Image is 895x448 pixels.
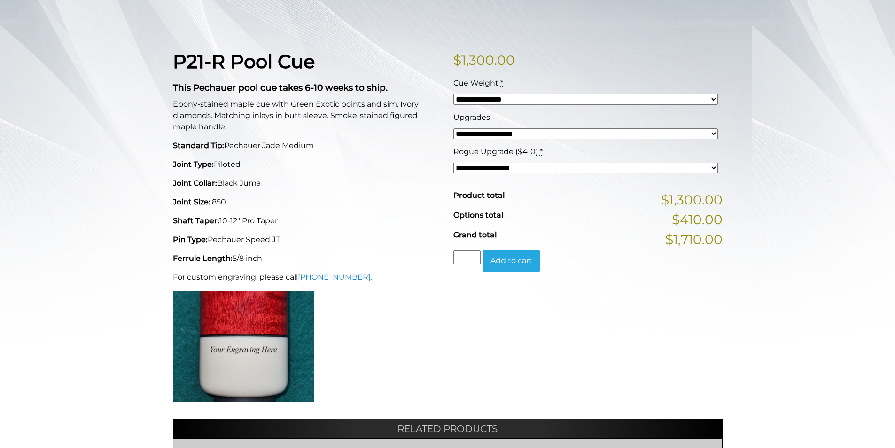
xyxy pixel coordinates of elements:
[173,141,224,150] strong: Standard Tip:
[173,272,442,283] p: For custom engraving, please call
[173,99,442,133] p: Ebony-stained maple cue with Green Exotic points and sim. Ivory diamonds. Matching inlays in butt...
[173,50,315,73] strong: P21-R Pool Cue
[661,190,723,210] span: $1,300.00
[173,82,388,93] strong: This Pechauer pool cue takes 6-10 weeks to ship.
[540,147,543,156] abbr: required
[483,250,540,272] button: Add to cart
[453,250,481,264] input: Product quantity
[173,179,217,188] strong: Joint Collar:
[298,273,372,282] a: [PHONE_NUMBER].
[453,211,503,220] span: Options total
[453,230,497,239] span: Grand total
[173,197,210,206] strong: Joint Size:
[173,234,442,245] p: Pechauer Speed JT
[453,52,515,68] bdi: 1,300.00
[453,52,461,68] span: $
[453,79,498,87] span: Cue Weight
[173,160,214,169] strong: Joint Type:
[500,79,503,87] abbr: required
[453,147,538,156] span: Rogue Upgrade ($410)
[173,235,208,244] strong: Pin Type:
[173,159,442,170] p: Piloted
[173,215,442,227] p: 10-12" Pro Taper
[665,229,723,249] span: $1,710.00
[173,254,233,263] strong: Ferrule Length:
[173,178,442,189] p: Black Juma
[173,216,219,225] strong: Shaft Taper:
[672,210,723,229] span: $410.00
[173,196,442,208] p: .850
[173,419,723,438] h2: Related products
[453,191,505,200] span: Product total
[453,113,490,122] span: Upgrades
[173,253,442,264] p: 5/8 inch
[173,140,442,151] p: Pechauer Jade Medium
